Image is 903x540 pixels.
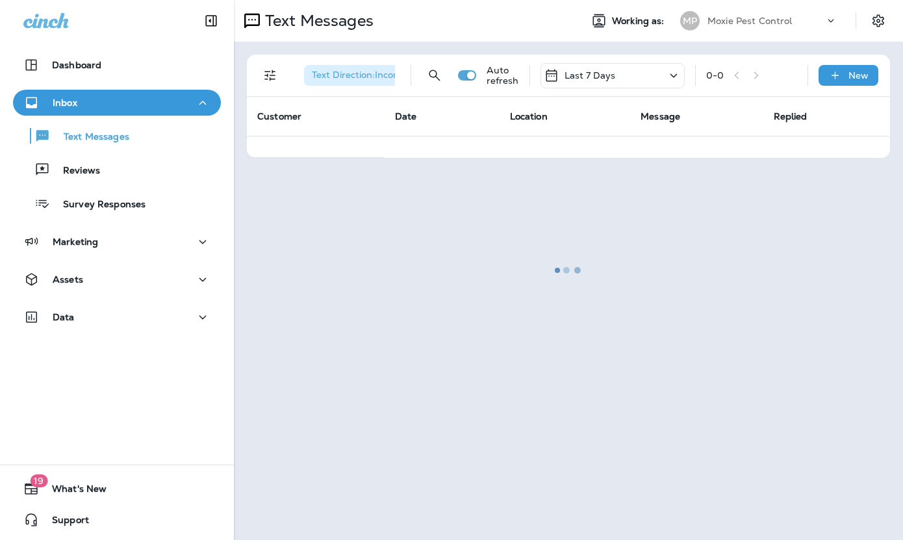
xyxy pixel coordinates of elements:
[50,199,146,211] p: Survey Responses
[193,8,229,34] button: Collapse Sidebar
[53,237,98,247] p: Marketing
[13,507,221,533] button: Support
[39,483,107,499] span: What's New
[52,60,101,70] p: Dashboard
[13,156,221,183] button: Reviews
[50,165,100,177] p: Reviews
[13,229,221,255] button: Marketing
[13,266,221,292] button: Assets
[13,52,221,78] button: Dashboard
[13,190,221,217] button: Survey Responses
[848,70,869,81] p: New
[53,312,75,322] p: Data
[51,131,129,144] p: Text Messages
[39,515,89,530] span: Support
[13,90,221,116] button: Inbox
[53,274,83,285] p: Assets
[13,304,221,330] button: Data
[30,474,47,487] span: 19
[13,122,221,149] button: Text Messages
[53,97,77,108] p: Inbox
[13,476,221,502] button: 19What's New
